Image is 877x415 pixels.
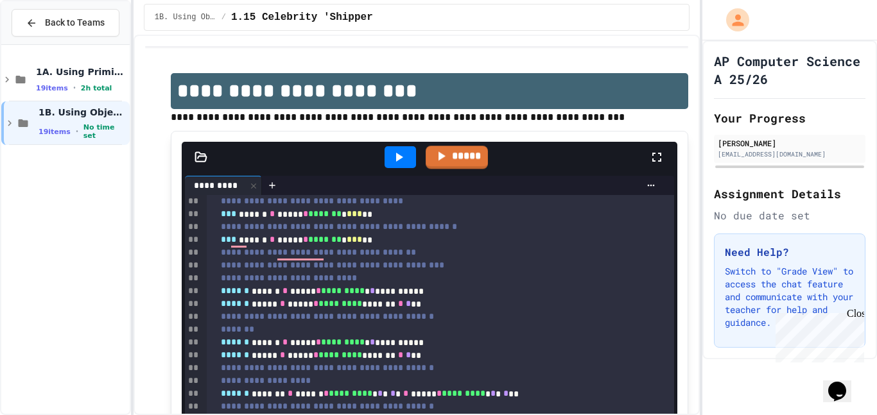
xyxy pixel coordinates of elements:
[714,52,865,88] h1: AP Computer Science A 25/26
[12,9,119,37] button: Back to Teams
[714,185,865,203] h2: Assignment Details
[221,12,226,22] span: /
[725,265,855,329] p: Switch to "Grade View" to access the chat feature and communicate with your teacher for help and ...
[231,10,373,25] span: 1.15 Celebrity 'Shipper
[713,5,752,35] div: My Account
[770,308,864,362] iframe: chat widget
[45,16,105,30] span: Back to Teams
[5,5,89,81] div: Chat with us now!Close
[36,84,68,92] span: 19 items
[73,83,76,93] span: •
[39,106,127,118] span: 1B. Using Objects and Methods
[36,66,127,78] span: 1A. Using Primitives
[718,149,862,159] div: [EMAIL_ADDRESS][DOMAIN_NAME]
[714,109,865,127] h2: Your Progress
[718,137,862,149] div: [PERSON_NAME]
[81,84,112,92] span: 2h total
[76,126,78,137] span: •
[714,208,865,223] div: No due date set
[83,123,127,140] span: No time set
[725,244,855,260] h3: Need Help?
[823,364,864,402] iframe: chat widget
[39,128,71,136] span: 19 items
[155,12,216,22] span: 1B. Using Objects and Methods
